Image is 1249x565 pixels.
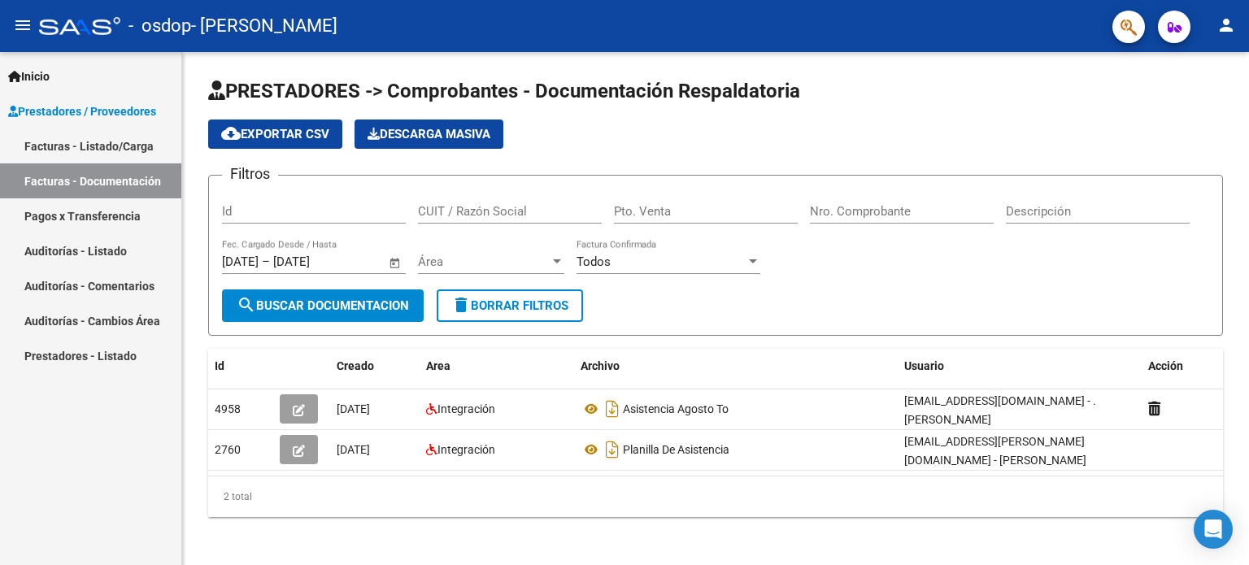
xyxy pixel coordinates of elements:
[13,15,33,35] mat-icon: menu
[602,396,623,422] i: Descargar documento
[418,254,550,269] span: Área
[222,254,259,269] input: Fecha inicio
[215,359,224,372] span: Id
[904,359,944,372] span: Usuario
[898,349,1142,384] datatable-header-cell: Usuario
[368,127,490,141] span: Descarga Masiva
[221,124,241,143] mat-icon: cloud_download
[191,8,337,44] span: - [PERSON_NAME]
[262,254,270,269] span: –
[451,298,568,313] span: Borrar Filtros
[1194,510,1233,549] div: Open Intercom Messenger
[1148,359,1183,372] span: Acción
[337,443,370,456] span: [DATE]
[577,254,611,269] span: Todos
[420,349,574,384] datatable-header-cell: Area
[581,359,620,372] span: Archivo
[222,163,278,185] h3: Filtros
[337,402,370,415] span: [DATE]
[215,402,241,415] span: 4958
[208,120,342,149] button: Exportar CSV
[330,349,420,384] datatable-header-cell: Creado
[128,8,191,44] span: - osdop
[221,127,329,141] span: Exportar CSV
[904,394,1096,426] span: [EMAIL_ADDRESS][DOMAIN_NAME] - . [PERSON_NAME]
[574,349,898,384] datatable-header-cell: Archivo
[237,295,256,315] mat-icon: search
[208,349,273,384] datatable-header-cell: Id
[355,120,503,149] app-download-masive: Descarga masiva de comprobantes (adjuntos)
[237,298,409,313] span: Buscar Documentacion
[273,254,352,269] input: Fecha fin
[437,289,583,322] button: Borrar Filtros
[8,67,50,85] span: Inicio
[8,102,156,120] span: Prestadores / Proveedores
[337,359,374,372] span: Creado
[215,443,241,456] span: 2760
[1142,349,1223,384] datatable-header-cell: Acción
[602,437,623,463] i: Descargar documento
[451,295,471,315] mat-icon: delete
[386,254,405,272] button: Open calendar
[623,402,729,415] span: Asistencia Agosto To
[1216,15,1236,35] mat-icon: person
[426,359,450,372] span: Area
[208,476,1223,517] div: 2 total
[222,289,424,322] button: Buscar Documentacion
[355,120,503,149] button: Descarga Masiva
[623,443,729,456] span: Planilla De Asistencia
[208,80,800,102] span: PRESTADORES -> Comprobantes - Documentación Respaldatoria
[437,402,495,415] span: Integración
[437,443,495,456] span: Integración
[904,435,1086,467] span: [EMAIL_ADDRESS][PERSON_NAME][DOMAIN_NAME] - [PERSON_NAME]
